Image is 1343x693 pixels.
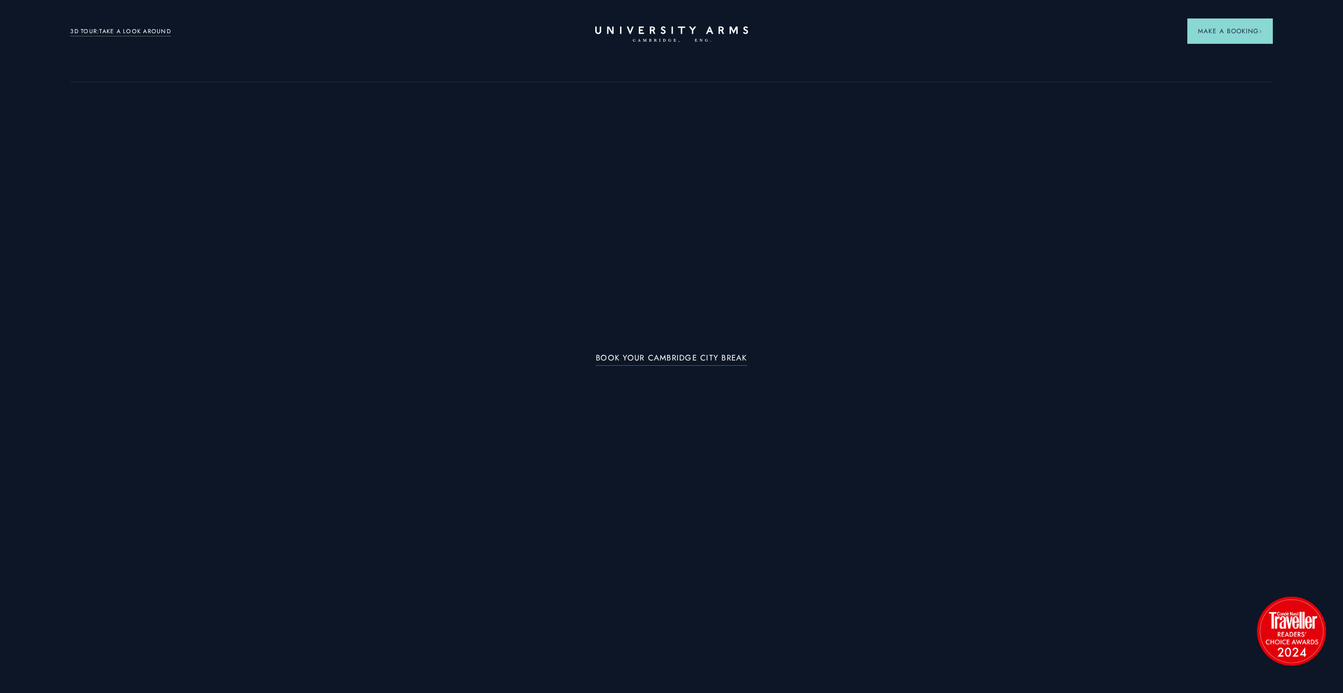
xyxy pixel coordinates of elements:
[70,27,171,36] a: 3D TOUR:TAKE A LOOK AROUND
[1198,26,1262,36] span: Make a Booking
[1187,18,1273,44] button: Make a BookingArrow icon
[595,26,748,43] a: Home
[596,354,747,366] a: BOOK YOUR CAMBRIDGE CITY BREAK
[1259,30,1262,33] img: Arrow icon
[1252,591,1331,670] img: image-2524eff8f0c5d55edbf694693304c4387916dea5-1501x1501-png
